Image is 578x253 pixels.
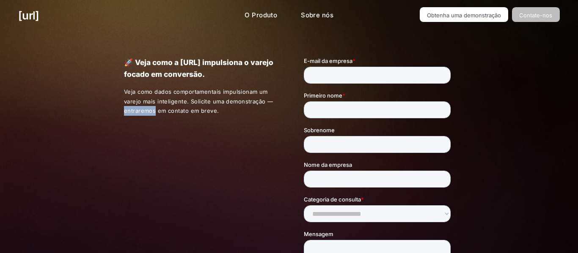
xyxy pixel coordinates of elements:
[427,12,501,19] font: Obtenha uma demonstração
[124,58,273,79] font: 🚀 Veja como a [URL] impulsiona o varejo focado em conversão.
[124,88,273,114] font: Veja como dados comportamentais impulsionam um varejo mais inteligente. Solicite uma demonstração...
[420,7,509,22] a: Obtenha uma demonstração
[301,11,333,19] font: Sobre nós
[18,9,39,22] font: [URL]
[519,12,552,19] font: Contate-nos
[294,7,340,24] a: Sobre nós
[512,7,560,22] a: Contate-nos
[238,7,284,24] a: O Produto
[18,7,39,24] a: [URL]
[245,11,277,19] font: O Produto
